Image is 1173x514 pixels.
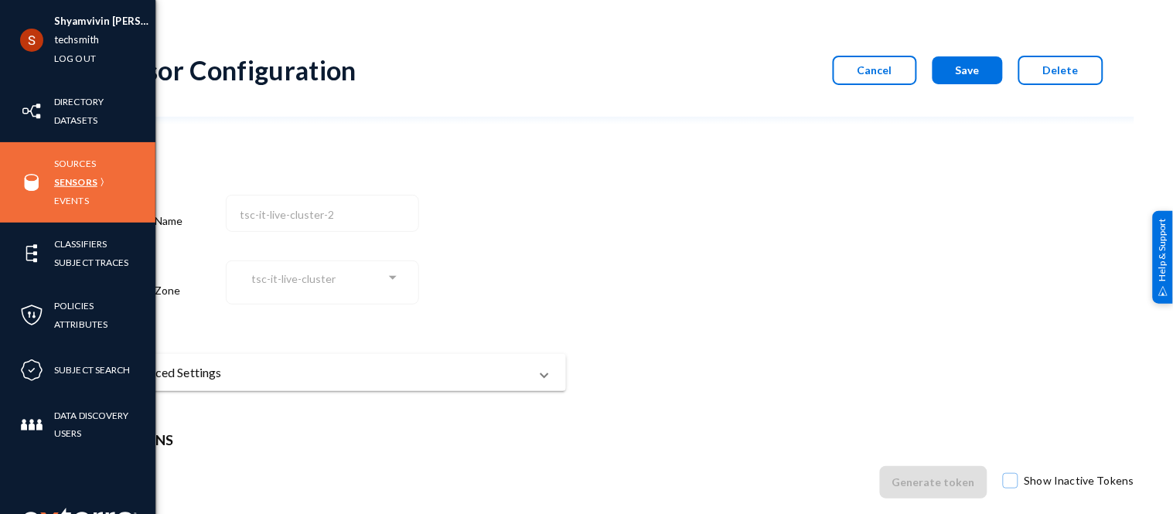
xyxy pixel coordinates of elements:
[1043,63,1079,77] span: Delete
[54,361,131,379] a: Subject Search
[118,140,551,161] header: INFO
[892,475,975,488] span: Generate token
[880,466,987,499] button: Generate token
[54,254,129,271] a: Subject Traces
[833,56,917,85] button: Cancel
[102,354,566,391] mat-expansion-panel-header: Advanced Settings
[20,29,43,52] img: ACg8ocLCHWB70YVmYJSZIkanuWRMiAOKj9BOxslbKTvretzi-06qRA=s96-c
[54,235,107,253] a: Classifiers
[118,192,226,250] div: Sensor Name
[54,12,155,31] li: Shyamvivin [PERSON_NAME] [PERSON_NAME]
[20,100,43,123] img: icon-inventory.svg
[54,111,97,129] a: Datasets
[240,208,411,222] input: Name
[54,315,107,333] a: Attributes
[20,171,43,194] img: icon-sources.svg
[1018,56,1103,85] button: Delete
[817,63,917,77] a: Cancel
[252,272,336,285] span: tsc-it-live-cluster
[54,93,104,111] a: Directory
[54,192,89,209] a: Events
[1158,286,1168,296] img: help_support.svg
[20,242,43,265] img: icon-elements.svg
[20,359,43,382] img: icon-compliance.svg
[54,155,96,172] a: Sources
[933,56,1003,84] button: Save
[118,430,1119,451] header: Tokens
[54,407,155,442] a: Data Discovery Users
[1025,469,1134,492] span: Show Inactive Tokens
[54,49,96,67] a: Log out
[20,414,43,437] img: icon-members.svg
[121,363,529,382] mat-panel-title: Advanced Settings
[54,297,94,315] a: Policies
[54,31,99,49] a: techsmith
[102,54,356,86] div: Sensor Configuration
[1153,210,1173,303] div: Help & Support
[858,63,892,77] span: Cancel
[54,173,97,191] a: Sensors
[118,258,226,323] div: Sensor Zone
[956,63,980,77] span: Save
[20,304,43,327] img: icon-policies.svg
